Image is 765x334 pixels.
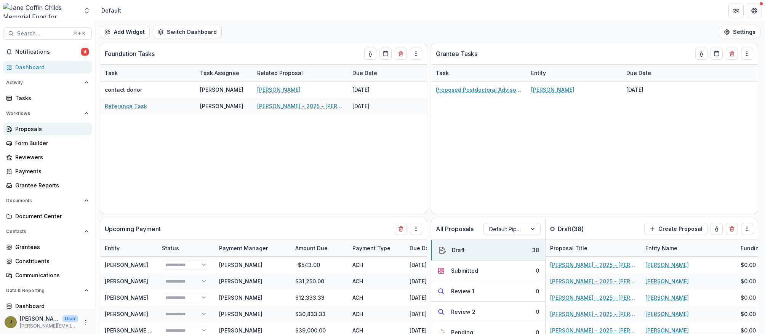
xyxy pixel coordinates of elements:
[3,27,92,40] button: Search...
[105,224,161,233] p: Upcoming Payment
[20,323,78,329] p: [PERSON_NAME][EMAIL_ADDRESS][PERSON_NAME][DOMAIN_NAME]
[3,151,92,163] a: Reviewers
[431,65,527,81] div: Task
[82,3,92,18] button: Open entity switcher
[436,49,477,58] p: Grantee Tasks
[536,308,539,316] div: 0
[451,287,474,295] div: Review 1
[15,153,86,161] div: Reviewers
[431,281,545,302] button: Review 10
[364,48,376,60] button: toggle-assigned-to-me
[405,306,462,322] div: [DATE]
[15,243,86,251] div: Grantees
[405,273,462,289] div: [DATE]
[348,257,405,273] div: ACH
[195,65,253,81] div: Task Assignee
[17,30,69,37] span: Search...
[527,65,622,81] div: Entity
[451,267,478,275] div: Submitted
[3,195,92,207] button: Open Documents
[622,69,656,77] div: Due Date
[105,327,193,334] a: [PERSON_NAME] [PERSON_NAME]
[410,223,422,235] button: Drag
[6,198,81,203] span: Documents
[195,69,244,77] div: Task Assignee
[20,315,59,323] p: [PERSON_NAME]
[214,244,272,252] div: Payment Manager
[15,181,86,189] div: Grantee Reports
[726,48,738,60] button: Delete card
[15,125,86,133] div: Proposals
[15,257,86,265] div: Constituents
[15,94,86,102] div: Tasks
[157,244,184,252] div: Status
[410,48,422,60] button: Drag
[622,65,679,81] div: Due Date
[550,310,636,318] a: [PERSON_NAME] - 2025 - [PERSON_NAME] Childs Memorial Fund - Fellowship Application
[62,315,78,322] p: User
[711,223,723,235] button: toggle-assigned-to-me
[3,61,92,74] a: Dashboard
[436,224,474,233] p: All Proposals
[15,139,86,147] div: Form Builder
[3,269,92,281] a: Communications
[644,223,707,235] button: Create Proposal
[72,29,87,38] div: ⌘ + K
[291,289,348,306] div: $12,333.33
[348,82,405,98] div: [DATE]
[741,48,753,60] button: Drag
[405,289,462,306] div: [DATE]
[348,65,405,81] div: Due Date
[622,82,679,98] div: [DATE]
[645,294,689,302] a: [PERSON_NAME]
[645,277,689,285] a: [PERSON_NAME]
[153,26,222,38] button: Switch Dashboard
[3,92,92,104] a: Tasks
[100,65,195,81] div: Task
[711,48,723,60] button: Calendar
[291,244,332,252] div: Amount Due
[546,240,641,256] div: Proposal Title
[348,98,405,114] div: [DATE]
[219,261,262,269] div: [PERSON_NAME]
[253,65,348,81] div: Related Proposal
[550,294,636,302] a: [PERSON_NAME] - 2025 - [PERSON_NAME] Childs Memorial Fund - Fellowship Application
[200,86,243,94] div: [PERSON_NAME]
[451,308,475,316] div: Review 2
[81,318,90,327] button: More
[219,277,262,285] div: [PERSON_NAME]
[15,302,86,310] div: Dashboard
[747,3,762,18] button: Get Help
[3,179,92,192] a: Grantee Reports
[348,273,405,289] div: ACH
[3,165,92,177] a: Payments
[15,271,86,279] div: Communications
[3,284,92,297] button: Open Data & Reporting
[645,310,689,318] a: [PERSON_NAME]
[348,69,382,77] div: Due Date
[3,255,92,267] a: Constituents
[3,210,92,222] a: Document Center
[81,48,89,56] span: 4
[558,224,615,233] p: Draft ( 38 )
[395,48,407,60] button: Delete card
[741,310,756,318] div: $0.00
[6,288,81,293] span: Data & Reporting
[348,240,405,256] div: Payment Type
[291,240,348,256] div: Amount Due
[15,49,81,55] span: Notifications
[100,69,122,77] div: Task
[405,240,462,256] div: Due Date
[291,306,348,322] div: $30,833.33
[436,86,522,94] a: Proposed Postdoctoral Advisor Form
[3,225,92,238] button: Open Contacts
[3,3,78,18] img: Jane Coffin Childs Memorial Fund for Medical Research logo
[395,223,407,235] button: Delete card
[6,229,81,234] span: Contacts
[405,244,439,252] div: Due Date
[105,49,155,58] p: Foundation Tasks
[100,240,157,256] div: Entity
[431,302,545,322] button: Review 20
